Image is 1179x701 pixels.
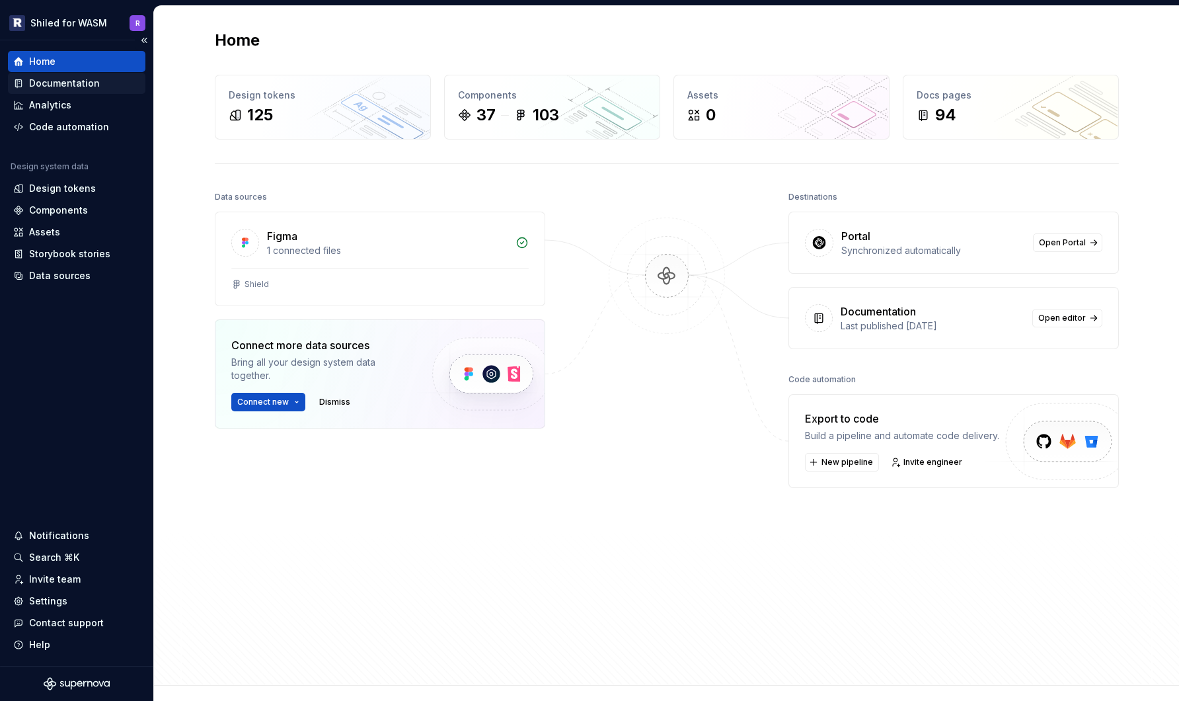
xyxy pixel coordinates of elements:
button: Shiled for WASMR [3,9,151,37]
div: Code automation [788,370,856,389]
div: Last published [DATE] [841,319,1024,333]
a: Analytics [8,95,145,116]
div: Notifications [29,529,89,542]
a: Home [8,51,145,72]
button: New pipeline [805,453,879,472]
div: Shiled for WASM [30,17,107,30]
a: Settings [8,591,145,612]
a: Assets [8,222,145,243]
div: Components [29,204,88,217]
div: Data sources [29,269,91,282]
div: Design tokens [29,182,96,195]
div: Documentation [841,304,916,319]
button: Help [8,634,145,655]
div: Design tokens [229,89,417,102]
div: Build a pipeline and automate code delivery. [805,429,999,442]
div: Storybook stories [29,247,110,261]
button: Notifications [8,525,145,546]
div: Connect more data sources [231,337,410,353]
div: Assets [687,89,876,102]
div: 103 [533,104,559,126]
div: Design system data [11,161,89,172]
a: Invite team [8,569,145,590]
img: 5b96a3ba-bdbe-470d-a859-c795f8f9d209.png [9,15,25,31]
div: Settings [29,595,67,608]
a: Docs pages94 [903,75,1119,140]
a: Storybook stories [8,243,145,265]
div: Data sources [215,188,267,206]
div: Assets [29,226,60,239]
span: Dismiss [319,397,350,407]
a: Code automation [8,116,145,138]
div: Help [29,638,50,651]
a: Components37103 [444,75,660,140]
div: R [135,18,140,28]
span: Open editor [1038,313,1086,323]
div: Documentation [29,77,100,90]
div: Search ⌘K [29,551,79,564]
a: Documentation [8,73,145,94]
button: Search ⌘K [8,547,145,568]
div: 0 [706,104,716,126]
div: Components [458,89,646,102]
div: Shield [245,279,269,290]
div: 94 [935,104,956,126]
a: Invite engineer [887,453,968,472]
button: Connect new [231,393,305,411]
div: Figma [267,228,297,244]
span: New pipeline [821,457,873,468]
div: Portal [841,228,870,244]
div: Contact support [29,616,104,630]
div: Destinations [788,188,837,206]
div: 37 [476,104,496,126]
div: 125 [247,104,273,126]
a: Figma1 connected filesShield [215,212,545,306]
span: Connect new [237,397,289,407]
a: Assets0 [673,75,890,140]
svg: Supernova Logo [44,677,110,690]
button: Dismiss [313,393,356,411]
div: Code automation [29,120,109,134]
a: Open editor [1032,309,1102,327]
div: Docs pages [917,89,1105,102]
span: Invite engineer [903,457,962,468]
div: Synchronized automatically [841,244,1025,257]
button: Collapse sidebar [135,31,153,50]
a: Components [8,200,145,221]
div: 1 connected files [267,244,508,257]
div: Invite team [29,573,81,586]
span: Open Portal [1039,237,1086,248]
a: Open Portal [1033,233,1102,252]
a: Data sources [8,265,145,286]
div: Export to code [805,411,999,427]
div: Home [29,55,56,68]
h2: Home [215,30,260,51]
div: Bring all your design system data together. [231,356,410,382]
a: Design tokens [8,178,145,199]
div: Analytics [29,99,71,112]
button: Contact support [8,612,145,634]
a: Design tokens125 [215,75,431,140]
